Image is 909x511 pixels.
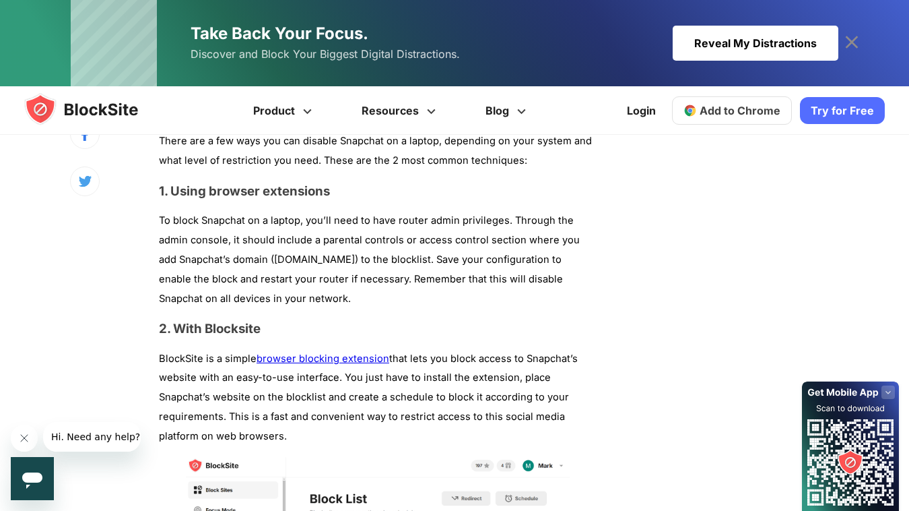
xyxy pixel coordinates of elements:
a: Try for Free [800,97,885,124]
h3: 1. Using browser extensions [159,183,597,199]
a: Product [230,86,339,135]
a: Blog [463,86,553,135]
iframe: Button to launch messaging window [11,457,54,500]
iframe: Message from company [43,422,141,452]
a: Login [619,94,664,127]
div: Reveal My Distractions [673,26,838,61]
img: chrome-icon.svg [683,104,697,117]
img: blocksite-icon.5d769676.svg [24,93,164,125]
span: Add to Chrome [700,104,780,117]
p: To block Snapchat on a laptop, you’ll need to have router admin privileges. Through the admin con... [159,211,597,308]
p: There are a few ways you can disable Snapchat on a laptop, depending on your system and what leve... [159,131,597,171]
span: Take Back Your Focus. [191,24,368,43]
iframe: Close message [11,425,38,452]
h3: 2. With Blocksite [159,321,597,336]
p: BlockSite is a simple that lets you block access to Snapchat’s website with an easy-to-use interf... [159,349,597,446]
span: Discover and Block Your Biggest Digital Distractions. [191,44,460,64]
a: browser blocking extension [257,353,389,365]
a: Add to Chrome [672,96,792,125]
a: Resources [339,86,463,135]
